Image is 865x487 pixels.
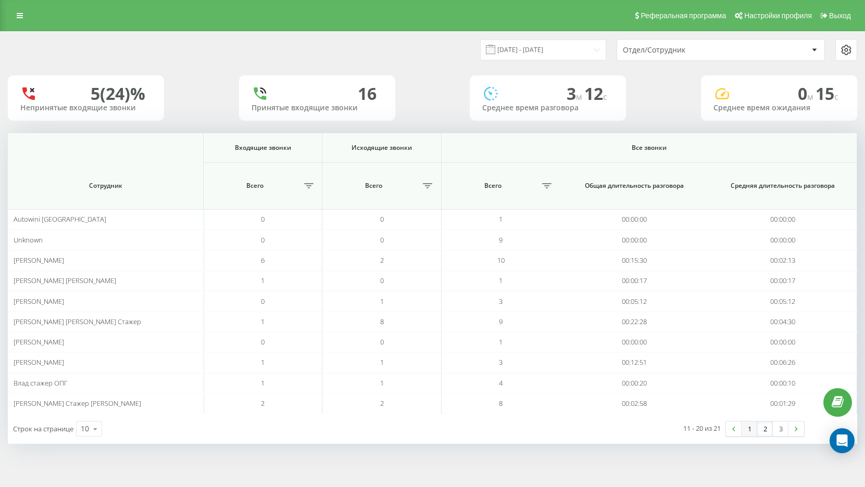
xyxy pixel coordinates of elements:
span: м [807,91,816,102]
span: 1 [261,317,265,326]
div: Отдел/Сотрудник [623,46,747,55]
td: 00:00:00 [560,209,709,229]
span: Исходящие звонки [333,144,430,152]
span: 3 [499,297,503,306]
span: Общая длительность разговора [572,182,697,190]
a: 3 [773,421,788,436]
span: c [603,91,607,102]
span: [PERSON_NAME] [PERSON_NAME] Стажер [14,317,141,326]
span: Настройки профиля [744,11,812,20]
span: Всего [328,182,419,190]
td: 00:15:30 [560,250,709,271]
span: 0 [798,82,816,105]
div: 16 [358,84,377,104]
span: 0 [380,337,384,347]
div: Open Intercom Messenger [830,428,855,453]
td: 00:00:00 [560,229,709,250]
div: Принятые входящие звонки [252,104,383,112]
span: c [834,91,838,102]
span: 8 [499,399,503,408]
span: 0 [261,297,265,306]
span: Реферальная программа [641,11,726,20]
span: 3 [567,82,584,105]
span: [PERSON_NAME] [PERSON_NAME] [14,276,116,285]
span: Autowini [GEOGRAPHIC_DATA] [14,214,106,224]
span: [PERSON_NAME] [14,255,64,265]
span: 0 [261,337,265,347]
span: Влад стажер ОПГ [14,378,68,388]
div: 10 [81,424,89,434]
span: [PERSON_NAME] [14,297,64,306]
span: 1 [261,378,265,388]
td: 00:00:00 [709,209,857,229]
span: 10 [497,255,505,265]
td: 00:12:51 [560,352,709,373]
div: Среднее время разговора [482,104,613,112]
div: Непринятые входящие звонки [20,104,152,112]
td: 00:00:17 [560,271,709,291]
span: 1 [261,276,265,285]
td: 00:01:29 [709,393,857,414]
span: 0 [261,235,265,245]
span: 1 [499,214,503,224]
span: 6 [261,255,265,265]
a: 2 [757,421,773,436]
td: 00:05:12 [560,291,709,311]
span: м [576,91,584,102]
span: 2 [261,399,265,408]
td: 00:05:12 [709,291,857,311]
span: 1 [499,276,503,285]
div: 11 - 20 из 21 [683,423,721,433]
span: 0 [380,235,384,245]
td: 00:22:28 [560,312,709,332]
td: 00:02:58 [560,393,709,414]
span: 3 [499,357,503,367]
span: Средняя длительность разговора [721,182,845,190]
span: 2 [380,399,384,408]
span: 1 [499,337,503,347]
span: Unknown [14,235,43,245]
span: Выход [829,11,851,20]
span: 2 [380,255,384,265]
td: 00:00:20 [560,373,709,393]
span: Входящие звонки [215,144,311,152]
div: Среднее время ожидания [713,104,845,112]
span: 12 [584,82,607,105]
span: Строк на странице [13,424,73,433]
span: [PERSON_NAME] [14,357,64,367]
span: 8 [380,317,384,326]
span: 1 [380,378,384,388]
span: 9 [499,317,503,326]
a: 1 [742,421,757,436]
td: 00:00:17 [709,271,857,291]
span: 1 [261,357,265,367]
td: 00:00:00 [709,229,857,250]
div: 5 (24)% [91,84,145,104]
span: 0 [261,214,265,224]
span: 0 [380,214,384,224]
td: 00:02:13 [709,250,857,271]
td: 00:00:00 [560,332,709,352]
span: Все звонки [467,144,831,152]
span: Сотрудник [22,182,189,190]
td: 00:06:26 [709,352,857,373]
span: 4 [499,378,503,388]
span: 0 [380,276,384,285]
span: 1 [380,357,384,367]
span: Всего [209,182,300,190]
span: [PERSON_NAME] Стажер [PERSON_NAME] [14,399,141,408]
span: 1 [380,297,384,306]
span: [PERSON_NAME] [14,337,64,347]
span: 15 [816,82,838,105]
td: 00:00:10 [709,373,857,393]
span: 9 [499,235,503,245]
span: Всего [447,182,539,190]
td: 00:04:30 [709,312,857,332]
td: 00:00:00 [709,332,857,352]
